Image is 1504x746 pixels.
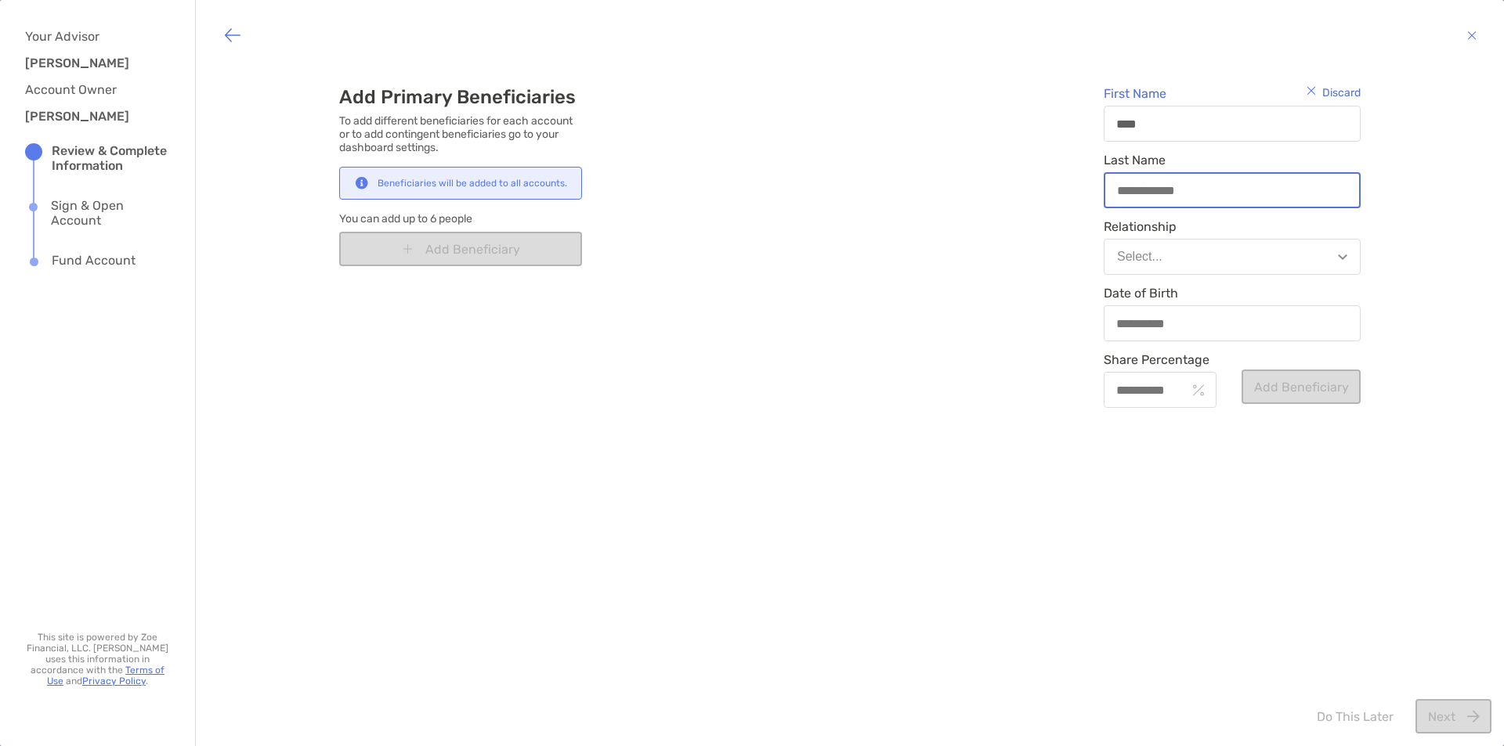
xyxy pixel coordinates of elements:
[47,665,164,687] a: Terms of Use
[339,114,582,154] p: To add different beneficiaries for each account or to add contingent beneficiaries go to your das...
[1104,317,1360,330] input: Date of Birth
[1193,384,1204,396] img: input icon
[339,86,582,108] h3: Add Primary Beneficiaries
[1307,86,1316,95] img: cross
[339,212,582,225] span: You can add up to 6 people
[52,253,136,270] div: Fund Account
[378,178,567,189] div: Beneficiaries will be added to all accounts.
[223,26,242,45] img: button icon
[25,29,158,44] h4: Your Advisor
[82,676,146,687] a: Privacy Policy
[52,143,170,173] div: Review & Complete Information
[1104,219,1361,234] span: Relationship
[1307,86,1361,99] div: Discard
[25,82,158,97] h4: Account Owner
[1467,26,1477,45] img: button icon
[1104,286,1361,301] span: Date of Birth
[352,177,371,189] img: Notification icon
[25,109,150,124] h3: [PERSON_NAME]
[1104,86,1361,101] span: First Name
[25,632,170,687] p: This site is powered by Zoe Financial, LLC. [PERSON_NAME] uses this information in accordance wit...
[25,56,150,70] h3: [PERSON_NAME]
[1104,117,1360,131] input: First Name
[1104,239,1361,275] button: Select...
[51,198,170,228] div: Sign & Open Account
[1117,250,1162,264] div: Select...
[1104,352,1217,367] span: Share Percentage
[1338,254,1347,260] img: Open dropdown arrow
[1104,384,1187,397] input: Share Percentageinput icon
[1104,153,1361,168] span: Last Name
[1105,184,1359,197] input: Last Name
